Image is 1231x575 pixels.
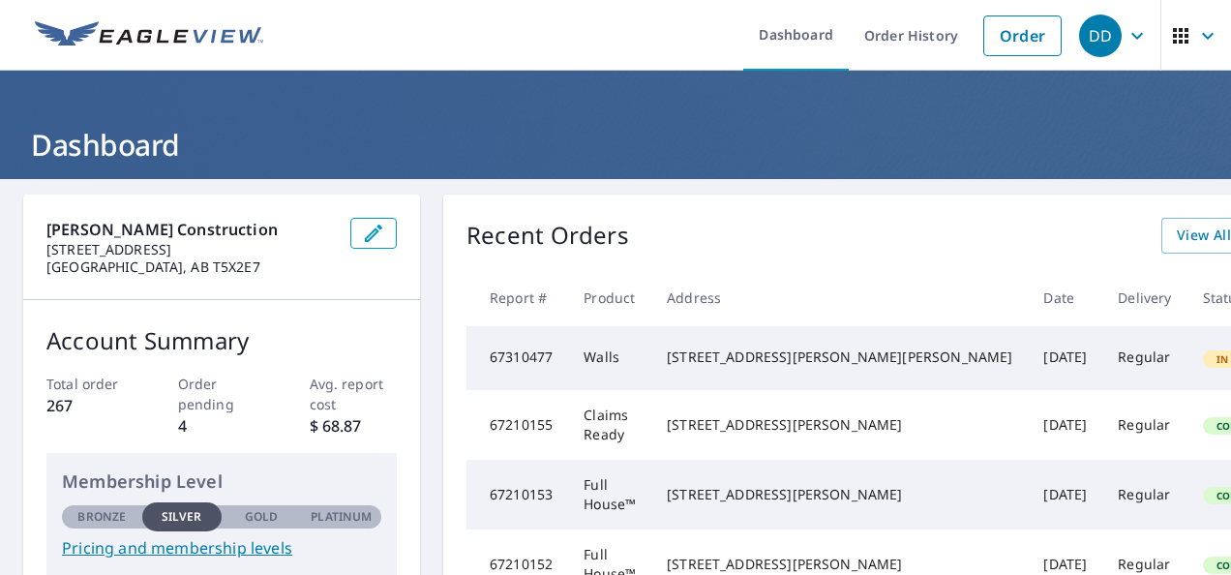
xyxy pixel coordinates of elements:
[568,460,651,530] td: Full House™
[1028,326,1102,390] td: [DATE]
[46,323,397,358] p: Account Summary
[568,326,651,390] td: Walls
[77,508,126,526] p: Bronze
[310,414,398,438] p: $ 68.87
[466,218,629,254] p: Recent Orders
[466,326,568,390] td: 67310477
[310,374,398,414] p: Avg. report cost
[46,218,335,241] p: [PERSON_NAME] Construction
[1102,390,1186,460] td: Regular
[23,125,1208,165] h1: Dashboard
[568,269,651,326] th: Product
[983,15,1062,56] a: Order
[651,269,1028,326] th: Address
[1028,460,1102,530] td: [DATE]
[1079,15,1122,57] div: DD
[667,485,1012,504] div: [STREET_ADDRESS][PERSON_NAME]
[178,414,266,438] p: 4
[35,21,263,50] img: EV Logo
[62,536,381,560] a: Pricing and membership levels
[178,374,266,414] p: Order pending
[667,415,1012,435] div: [STREET_ADDRESS][PERSON_NAME]
[46,241,335,258] p: [STREET_ADDRESS]
[245,508,278,526] p: Gold
[568,390,651,460] td: Claims Ready
[1028,269,1102,326] th: Date
[311,508,372,526] p: Platinum
[1028,390,1102,460] td: [DATE]
[466,269,568,326] th: Report #
[46,374,135,394] p: Total order
[162,508,202,526] p: Silver
[466,390,568,460] td: 67210155
[46,258,335,276] p: [GEOGRAPHIC_DATA], AB T5X2E7
[46,394,135,417] p: 267
[1102,269,1186,326] th: Delivery
[667,348,1012,367] div: [STREET_ADDRESS][PERSON_NAME][PERSON_NAME]
[62,469,381,495] p: Membership Level
[466,460,568,530] td: 67210153
[667,555,1012,574] div: [STREET_ADDRESS][PERSON_NAME]
[1102,326,1186,390] td: Regular
[1102,460,1186,530] td: Regular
